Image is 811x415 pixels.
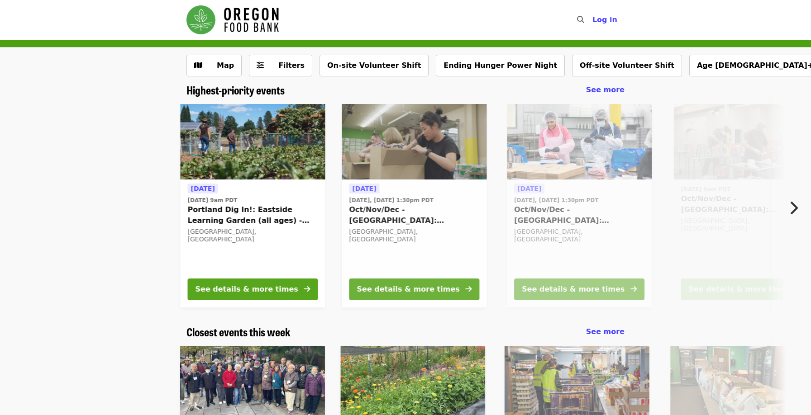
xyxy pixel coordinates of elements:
[789,199,798,217] i: chevron-right icon
[586,85,625,94] span: See more
[586,85,625,95] a: See more
[186,324,291,340] span: Closest events this week
[186,325,291,339] a: Closest events this week
[357,284,459,295] div: See details & more times
[681,193,811,215] span: Oct/Nov/Dec - [GEOGRAPHIC_DATA]: Repack/Sort (age [DEMOGRAPHIC_DATA]+)
[186,5,279,34] img: Oregon Food Bank - Home
[349,278,479,300] button: See details & more times
[522,284,625,295] div: See details & more times
[781,195,811,221] button: Next item
[517,185,541,192] span: [DATE]
[514,196,598,204] time: [DATE], [DATE] 1:30pm PDT
[349,204,479,226] span: Oct/Nov/Dec - [GEOGRAPHIC_DATA]: Repack/Sort (age [DEMOGRAPHIC_DATA]+)
[257,61,264,70] i: sliders-h icon
[320,55,429,76] button: On-site Volunteer Shift
[590,9,597,31] input: Search
[349,196,433,204] time: [DATE], [DATE] 1:30pm PDT
[195,284,298,295] div: See details & more times
[187,278,318,300] button: See details & more times
[681,217,811,232] div: [GEOGRAPHIC_DATA], [GEOGRAPHIC_DATA]
[217,61,234,70] span: Map
[187,228,318,243] div: [GEOGRAPHIC_DATA], [GEOGRAPHIC_DATA]
[514,204,644,226] span: Oct/Nov/Dec - [GEOGRAPHIC_DATA]: Repack/Sort (age [DEMOGRAPHIC_DATA]+)
[586,326,625,337] a: See more
[187,204,318,226] span: Portland Dig In!: Eastside Learning Garden (all ages) - Aug/Sept/Oct
[179,325,632,339] div: Closest events this week
[278,61,305,70] span: Filters
[436,55,565,76] button: Ending Hunger Power Night
[577,15,584,24] i: search icon
[186,82,285,98] span: Highest-priority events
[352,185,376,192] span: [DATE]
[592,15,617,24] span: Log in
[688,284,791,295] div: See details & more times
[349,228,479,243] div: [GEOGRAPHIC_DATA], [GEOGRAPHIC_DATA]
[514,278,644,300] button: See details & more times
[304,285,310,293] i: arrow-right icon
[186,55,242,76] button: Show map view
[630,285,637,293] i: arrow-right icon
[191,185,215,192] span: [DATE]
[342,104,487,307] a: See details for "Oct/Nov/Dec - Portland: Repack/Sort (age 8+)"
[586,327,625,336] span: See more
[194,61,202,70] i: map icon
[342,104,487,180] img: Oct/Nov/Dec - Portland: Repack/Sort (age 8+) organized by Oregon Food Bank
[572,55,682,76] button: Off-site Volunteer Shift
[507,104,652,180] img: Oct/Nov/Dec - Beaverton: Repack/Sort (age 10+) organized by Oregon Food Bank
[585,11,625,29] button: Log in
[681,185,730,193] time: [DATE] 9am PDT
[186,84,285,97] a: Highest-priority events
[180,104,325,180] img: Portland Dig In!: Eastside Learning Garden (all ages) - Aug/Sept/Oct organized by Oregon Food Bank
[514,228,644,243] div: [GEOGRAPHIC_DATA], [GEOGRAPHIC_DATA]
[465,285,472,293] i: arrow-right icon
[179,84,632,97] div: Highest-priority events
[249,55,312,76] button: Filters (0 selected)
[187,196,237,204] time: [DATE] 9am PDT
[681,278,811,300] button: See details & more times
[507,104,652,307] a: See details for "Oct/Nov/Dec - Beaverton: Repack/Sort (age 10+)"
[180,104,325,307] a: See details for "Portland Dig In!: Eastside Learning Garden (all ages) - Aug/Sept/Oct"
